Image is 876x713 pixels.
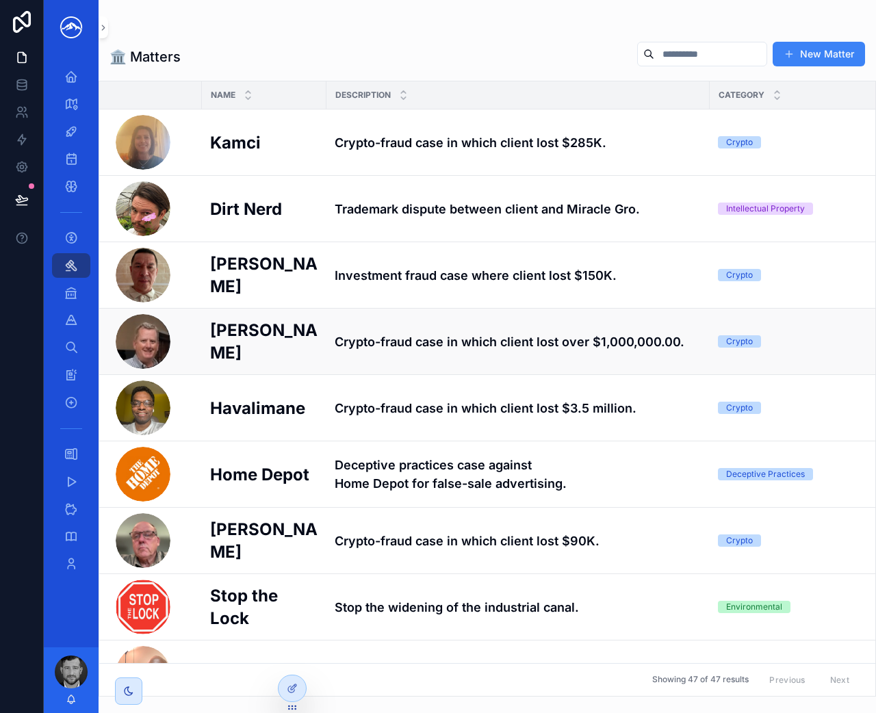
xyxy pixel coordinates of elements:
[210,518,318,563] a: [PERSON_NAME]
[210,662,257,685] h2: Kiarie
[210,131,318,154] a: Kamci
[652,675,749,686] span: Showing 47 of 47 results
[719,90,764,101] span: Category
[773,42,865,66] button: New Matter
[210,584,318,630] a: Stop the Lock
[335,333,701,351] a: Crypto-fraud case in which client lost over $1,000,000.00.
[210,198,282,220] h2: Dirt Nerd
[44,55,99,594] div: scrollable content
[210,252,318,298] a: [PERSON_NAME]
[335,266,701,285] a: Investment fraud case where client lost $150K.
[726,534,753,547] div: Crypto
[335,598,701,617] a: Stop the widening of the industrial canal.
[726,402,753,414] div: Crypto
[335,133,701,152] a: Crypto-fraud case in which client lost $285K.
[210,319,318,364] a: [PERSON_NAME]
[210,463,318,486] a: Home Depot
[210,198,318,220] a: Dirt Nerd
[210,397,318,419] a: Havalimane
[726,136,753,148] div: Crypto
[55,16,88,38] img: App logo
[109,47,181,66] h1: 🏛️ Matters
[726,269,753,281] div: Crypto
[210,463,309,486] h2: Home Depot
[210,397,305,419] h2: Havalimane
[335,200,701,218] a: Trademark dispute between client and Miracle Gro.
[726,468,805,480] div: Deceptive Practices
[726,601,782,613] div: Environmental
[726,203,805,215] div: Intellectual Property
[335,90,391,101] span: Description
[210,662,318,685] a: Kiarie
[210,131,261,154] h2: Kamci
[335,532,701,550] a: Crypto-fraud case in which client lost $90K.
[726,335,753,348] div: Crypto
[335,399,701,417] a: Crypto-fraud case in which client lost $3.5 million.
[335,456,701,493] a: Deceptive practices case against Home Depot for false-sale advertising.
[211,90,235,101] span: Name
